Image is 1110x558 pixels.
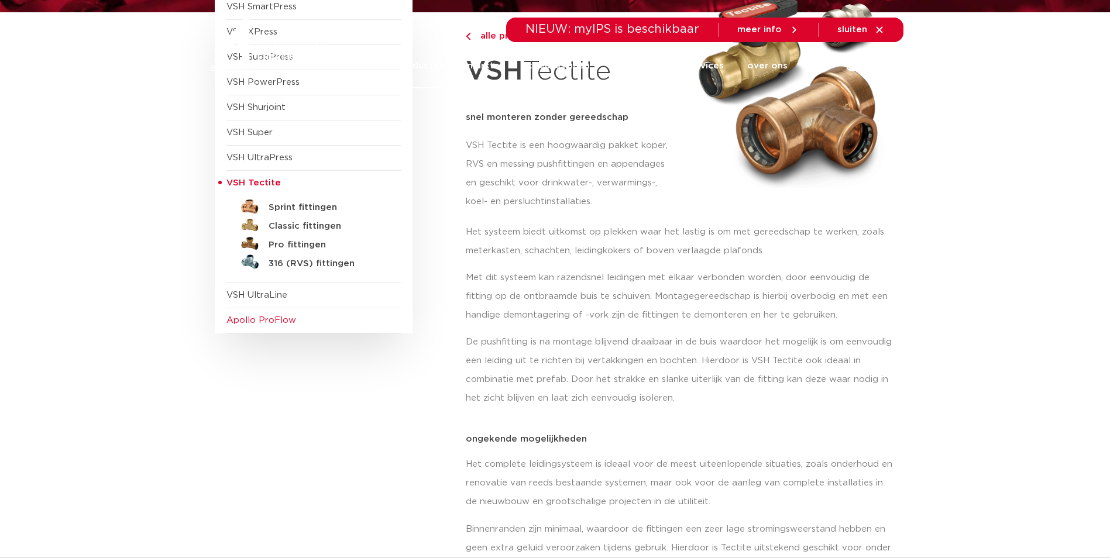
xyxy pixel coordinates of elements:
h5: Pro fittingen [269,240,384,250]
p: Met dit systeem kan razendsnel leidingen met elkaar verbonden worden, door eenvoudig de fitting o... [466,268,896,325]
a: sluiten [837,25,885,35]
strong: snel monteren zonder gereedschap [466,113,628,122]
a: Apollo ProFlow [226,316,296,325]
a: markten [468,43,505,88]
a: 316 (RVS) fittingen [226,252,401,271]
a: over ons [747,43,788,88]
nav: Menu [397,43,788,88]
a: producten [397,43,444,88]
p: Het systeem biedt uitkomst op plekken waar het lastig is om met gereedschap te werken, zoals mete... [466,223,896,260]
a: toepassingen [528,43,590,88]
a: VSH Super [226,128,273,137]
span: meer info [737,25,782,34]
span: sluiten [837,25,867,34]
a: Classic fittingen [226,215,401,233]
a: downloads [613,43,663,88]
a: VSH Shurjoint [226,103,286,112]
h5: Sprint fittingen [269,202,384,213]
a: VSH UltraPress [226,153,293,162]
a: meer info [737,25,799,35]
a: services [686,43,724,88]
p: ongekende mogelijkheden [466,435,896,443]
p: Het complete leidingsysteem is ideaal voor de meest uiteenlopende situaties, zoals onderhoud en r... [466,455,896,511]
a: VSH UltraLine [226,291,287,299]
p: VSH Tectite is een hoogwaardig pakket koper, RVS en messing pushfittingen en appendages en geschi... [466,136,678,211]
a: Sprint fittingen [226,196,401,215]
span: NIEUW: myIPS is beschikbaar [525,23,699,35]
p: De pushfitting is na montage blijvend draaibaar in de buis waardoor het mogelijk is om eenvoudig ... [466,333,896,408]
a: Pro fittingen [226,233,401,252]
span: VSH Tectite [226,178,281,187]
h5: Classic fittingen [269,221,384,232]
h5: 316 (RVS) fittingen [269,259,384,269]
